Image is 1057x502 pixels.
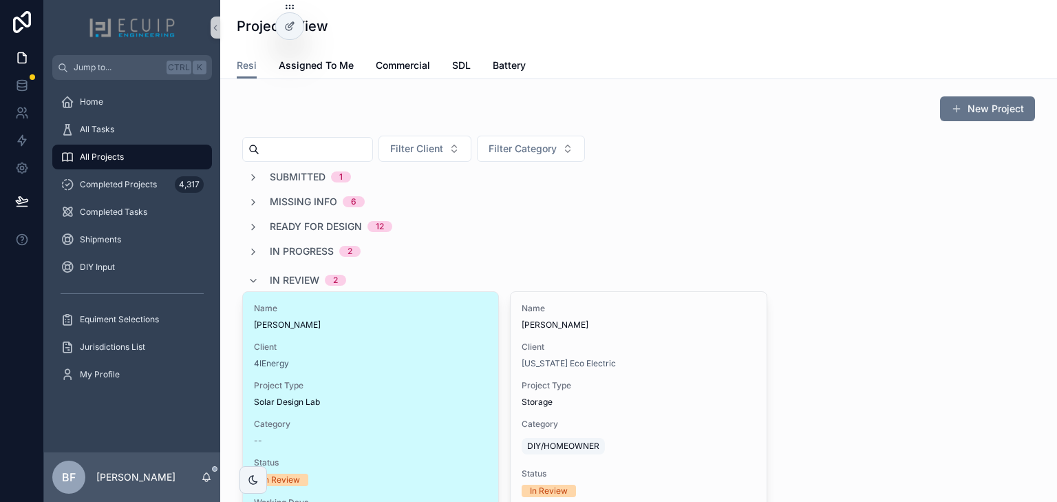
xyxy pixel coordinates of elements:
a: SDL [452,53,471,81]
span: In Review [270,273,319,287]
span: In Progress [270,244,334,258]
span: Filter Client [390,142,443,156]
span: Status [522,468,755,479]
span: -- [254,435,262,446]
a: All Projects [52,145,212,169]
span: Assigned To Me [279,59,354,72]
a: Commercial [376,53,430,81]
a: Home [52,90,212,114]
span: Ready for Design [270,220,362,233]
a: Shipments [52,227,212,252]
span: BF [62,469,76,485]
a: 4IEnergy [254,358,289,369]
h1: Projects View [237,17,328,36]
img: App logo [89,17,175,39]
div: 12 [376,221,384,232]
span: Commercial [376,59,430,72]
button: Jump to...CtrlK [52,55,212,80]
span: Client [254,342,487,353]
a: Assigned To Me [279,53,354,81]
a: [US_STATE] Eco Electric [522,358,616,369]
span: Client [522,342,755,353]
div: 4,317 [175,176,204,193]
span: Home [80,96,103,107]
a: Resi [237,53,257,79]
span: Completed Tasks [80,207,147,218]
span: Submitted [270,170,325,184]
span: [PERSON_NAME] [522,320,755,331]
span: Jump to... [74,62,161,73]
span: Missing Info [270,195,337,209]
a: Battery [493,53,526,81]
div: 1 [339,171,343,182]
div: In Review [530,485,568,497]
div: 2 [348,246,352,257]
span: DIY/HOMEOWNER [527,441,599,452]
span: Completed Projects [80,179,157,190]
div: In Review [262,474,300,486]
span: Category [254,419,487,430]
span: Filter Category [489,142,557,156]
span: Shipments [80,234,121,245]
span: Solar Design Lab [254,397,320,408]
button: Select Button [477,136,585,162]
span: Battery [493,59,526,72]
a: My Profile [52,362,212,387]
p: [PERSON_NAME] [96,470,175,484]
span: Status [254,457,487,468]
div: scrollable content [44,80,220,405]
span: Project Type [522,380,755,391]
a: Jurisdictions List [52,335,212,359]
a: DIY Input [52,255,212,280]
a: Completed Tasks [52,200,212,224]
button: Select Button [378,136,471,162]
button: New Project [940,96,1035,121]
span: Equiment Selections [80,314,159,325]
span: DIY Input [80,262,115,273]
span: Name [254,303,487,314]
a: Completed Projects4,317 [52,172,212,197]
span: Name [522,303,755,314]
span: Project Type [254,380,487,391]
span: Resi [237,59,257,72]
span: Storage [522,397,553,408]
a: Equiment Selections [52,307,212,332]
span: Category [522,419,755,430]
span: My Profile [80,369,120,380]
span: Jurisdictions List [80,342,145,353]
span: All Projects [80,151,124,163]
div: 6 [351,196,356,207]
div: 2 [333,275,338,286]
span: Ctrl [167,61,191,74]
a: All Tasks [52,117,212,142]
span: [PERSON_NAME] [254,320,487,331]
span: K [194,62,205,73]
span: SDL [452,59,471,72]
span: All Tasks [80,124,114,135]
